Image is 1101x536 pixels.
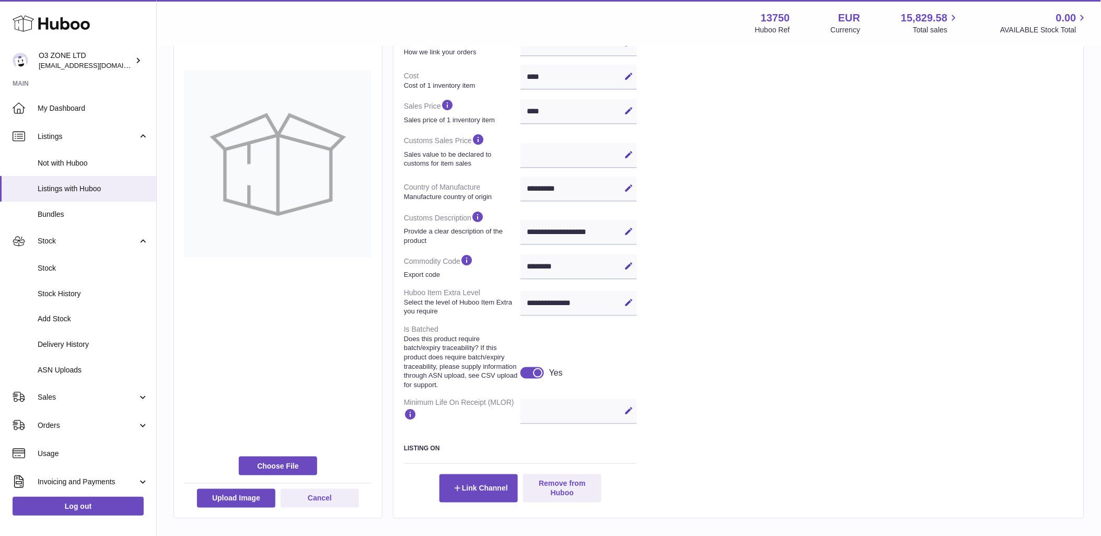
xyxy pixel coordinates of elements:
dt: Is Batched [404,320,520,393]
strong: Export code [404,270,518,279]
span: Stock History [38,289,148,299]
img: no-photo-large.jpg [184,71,372,258]
strong: Provide a clear description of the product [404,227,518,245]
strong: Manufacture country of origin [404,192,518,202]
dt: Huboo Item Extra Level [404,284,520,320]
div: Huboo Ref [755,25,790,35]
span: Total sales [913,25,959,35]
button: Upload Image [197,489,275,508]
div: O3 ZONE LTD [39,51,133,71]
span: Listings with Huboo [38,184,148,194]
a: Log out [13,497,144,516]
dt: Customs Sales Price [404,129,520,172]
strong: EUR [838,11,860,25]
span: My Dashboard [38,103,148,113]
span: Usage [38,449,148,459]
a: 0.00 AVAILABLE Stock Total [1000,11,1088,35]
span: Bundles [38,209,148,219]
button: Remove from Huboo [523,474,601,503]
span: ASN Uploads [38,365,148,375]
span: 0.00 [1056,11,1076,25]
dt: Item SKU [404,33,520,61]
button: Cancel [281,489,359,508]
strong: 13750 [761,11,790,25]
strong: Select the level of Huboo Item Extra you require [404,298,518,316]
span: AVAILABLE Stock Total [1000,25,1088,35]
dt: Sales Price [404,94,520,129]
span: Listings [38,132,137,142]
span: 15,829.58 [901,11,947,25]
strong: Sales value to be declared to customs for item sales [404,150,518,168]
span: Choose File [239,457,317,475]
strong: Cost of 1 inventory item [404,81,518,90]
div: Yes [549,367,563,379]
img: hello@o3zoneltd.co.uk [13,53,28,68]
dt: Country of Manufacture [404,178,520,205]
a: 15,829.58 Total sales [901,11,959,35]
strong: Sales price of 1 inventory item [404,115,518,125]
strong: How we link your orders [404,48,518,57]
dt: Commodity Code [404,249,520,284]
div: Currency [831,25,861,35]
strong: Does this product require batch/expiry traceability? If this product does require batch/expiry tr... [404,334,518,389]
span: Stock [38,236,137,246]
dt: Minimum Life On Receipt (MLOR) [404,393,520,428]
span: Sales [38,392,137,402]
span: Stock [38,263,148,273]
h3: Listing On [404,444,637,452]
span: Orders [38,421,137,430]
button: Link Channel [439,474,518,503]
dt: Cost [404,67,520,94]
span: [EMAIL_ADDRESS][DOMAIN_NAME] [39,61,154,69]
span: Delivery History [38,340,148,349]
dt: Customs Description [404,206,520,249]
span: Invoicing and Payments [38,477,137,487]
span: Not with Huboo [38,158,148,168]
span: Add Stock [38,314,148,324]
